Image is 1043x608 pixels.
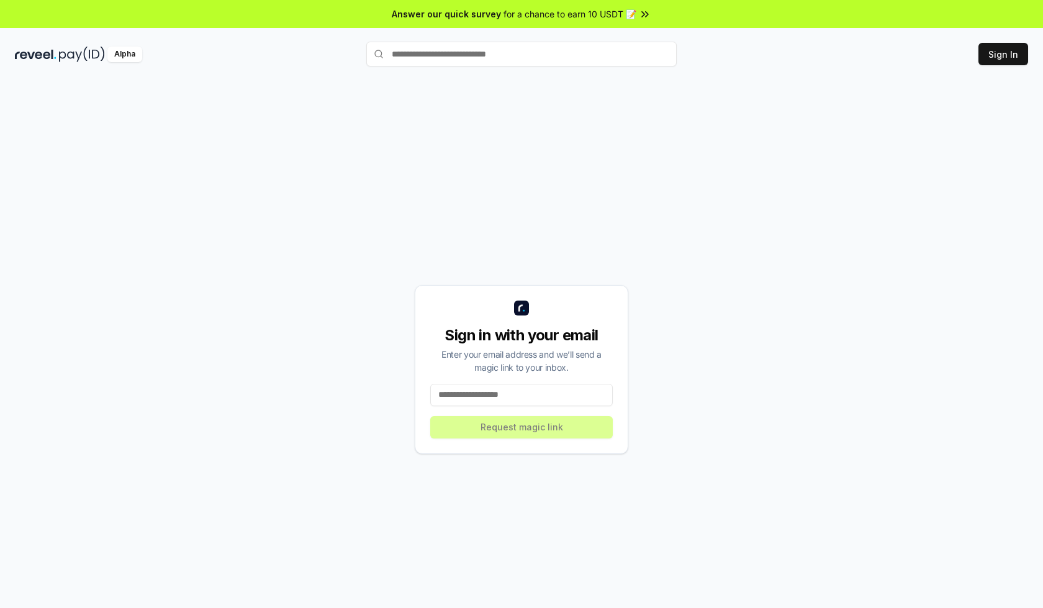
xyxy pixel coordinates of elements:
[15,47,56,62] img: reveel_dark
[503,7,636,20] span: for a chance to earn 10 USDT 📝
[514,301,529,315] img: logo_small
[430,325,613,345] div: Sign in with your email
[392,7,501,20] span: Answer our quick survey
[107,47,142,62] div: Alpha
[978,43,1028,65] button: Sign In
[430,348,613,374] div: Enter your email address and we’ll send a magic link to your inbox.
[59,47,105,62] img: pay_id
